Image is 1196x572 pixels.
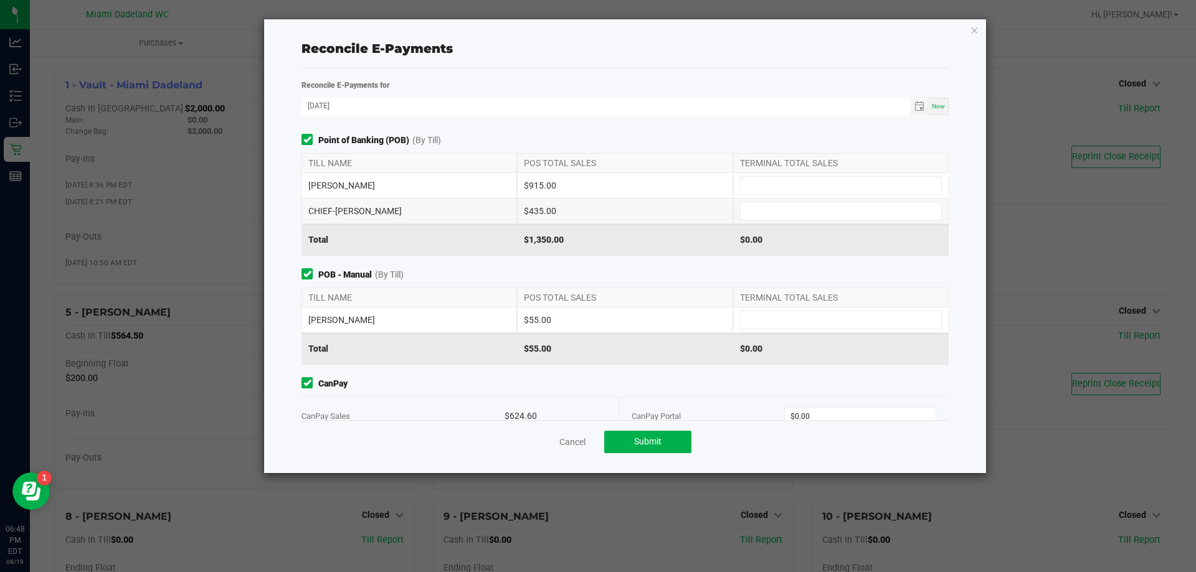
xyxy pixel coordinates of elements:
[517,224,733,255] div: $1,350.00
[301,154,517,172] div: TILL NAME
[932,103,945,110] span: Now
[517,333,733,364] div: $55.00
[517,288,733,307] div: POS TOTAL SALES
[604,431,691,453] button: Submit
[301,307,517,332] div: [PERSON_NAME]
[301,81,390,90] strong: Reconcile E-Payments for
[412,134,441,147] span: (By Till)
[301,268,318,281] form-toggle: Include in reconciliation
[301,199,517,223] div: CHIEF-[PERSON_NAME]
[301,288,517,307] div: TILL NAME
[517,173,733,198] div: $915.00
[301,377,318,390] form-toggle: Include in reconciliation
[634,436,662,446] span: Submit
[301,98,911,113] input: Date
[318,134,409,147] strong: Point of Banking (POB)
[301,134,318,147] form-toggle: Include in reconciliation
[318,377,348,390] strong: CanPay
[12,472,50,510] iframe: Resource center
[318,268,372,281] strong: POB - Manual
[301,333,517,364] div: Total
[301,411,350,421] span: CanPay Sales
[37,471,52,485] iframe: Resource center unread badge
[517,154,733,172] div: POS TOTAL SALES
[559,436,586,448] a: Cancel
[733,224,949,255] div: $0.00
[911,98,929,115] span: Toggle calendar
[733,333,949,364] div: $0.00
[301,224,517,255] div: Total
[505,397,606,435] div: $624.60
[517,199,733,223] div: $435.00
[632,411,681,421] span: CanPay Portal
[733,288,949,307] div: TERMINAL TOTAL SALES
[375,268,404,281] span: (By Till)
[517,307,733,332] div: $55.00
[733,154,949,172] div: TERMINAL TOTAL SALES
[301,39,949,58] div: Reconcile E-Payments
[301,173,517,198] div: [PERSON_NAME]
